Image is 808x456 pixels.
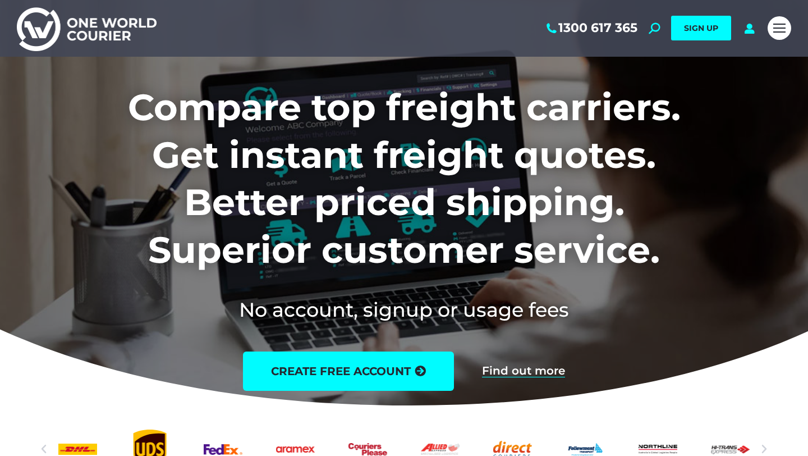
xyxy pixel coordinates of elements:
[671,16,731,40] a: SIGN UP
[768,16,791,40] a: Mobile menu icon
[544,21,637,35] a: 1300 617 365
[54,84,755,273] h1: Compare top freight carriers. Get instant freight quotes. Better priced shipping. Superior custom...
[243,352,454,391] a: create free account
[482,365,565,377] a: Find out more
[684,23,718,33] span: SIGN UP
[54,296,755,323] h2: No account, signup or usage fees
[17,6,157,51] img: One World Courier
